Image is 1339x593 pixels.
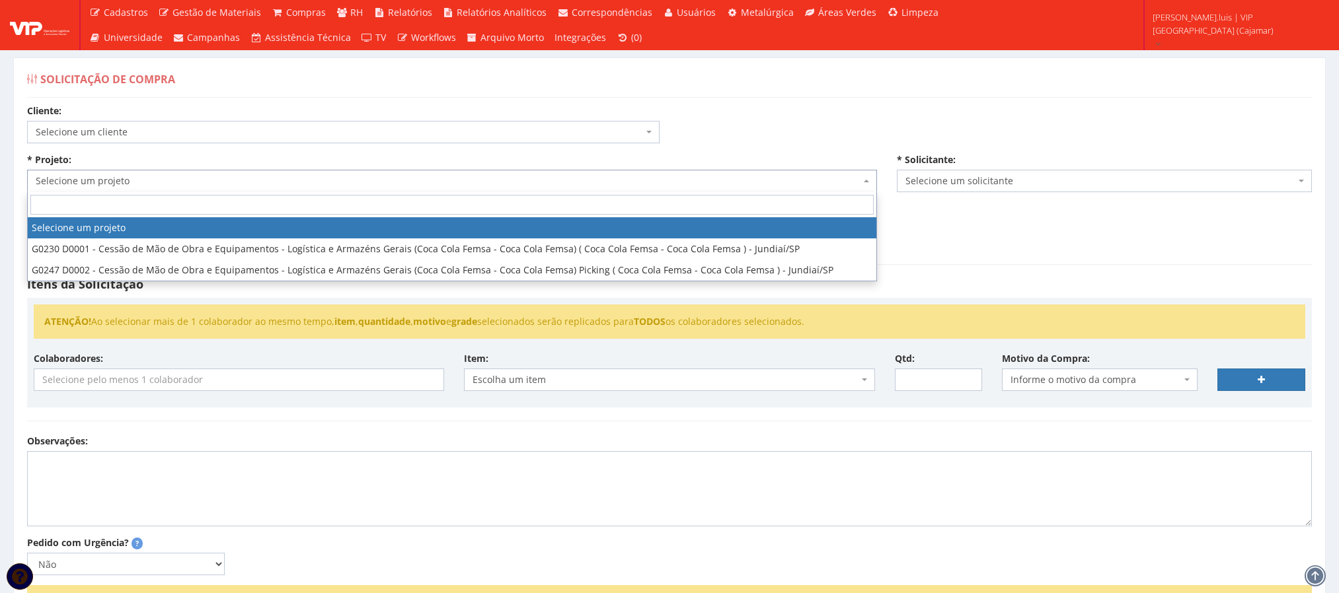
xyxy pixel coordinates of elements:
span: Pedidos marcados como urgentes serão destacados com uma tarja vermelha e terão seu motivo de urgê... [132,538,143,549]
label: Motivo da Compra: [1002,352,1090,365]
a: TV [356,25,392,50]
label: Observações: [27,435,88,448]
a: Integrações [549,25,611,50]
a: Universidade [84,25,168,50]
a: Campanhas [168,25,246,50]
span: Workflows [411,31,456,44]
span: RH [350,6,363,18]
a: Workflows [391,25,461,50]
img: logo [10,15,69,35]
span: Solicitação de Compra [40,72,175,87]
span: Escolha um item [464,368,874,391]
span: Compras [286,6,326,18]
label: * Solicitante: [897,153,956,166]
span: Informe o motivo da compra [1011,373,1181,386]
span: Gestão de Materiais [172,6,261,18]
span: Cadastros [104,6,148,18]
span: Usuários [677,6,716,18]
li: G0247 D0002 - Cessão de Mão de Obra e Equipamentos - Logística e Armazéns Gerais (Coca Cola Femsa... [28,260,876,281]
strong: grade [451,315,477,328]
span: Selecione um cliente [36,125,643,139]
span: Informe o motivo da compra [1002,368,1198,391]
span: Correspondências [572,6,652,18]
label: Qtd: [895,352,915,365]
span: TV [375,31,386,44]
span: Escolha um item [473,373,858,386]
span: Selecione um projeto [36,174,861,188]
span: Integrações [555,31,606,44]
span: Universidade [104,31,163,44]
input: Selecione pelo menos 1 colaborador [34,369,443,390]
strong: Itens da Solicitação [27,276,143,292]
label: Colaboradores: [34,352,103,365]
span: Metalúrgica [741,6,794,18]
span: [PERSON_NAME].luis | VIP [GEOGRAPHIC_DATA] (Cajamar) [1153,11,1322,37]
strong: motivo [413,315,446,328]
strong: item [334,315,356,328]
span: (0) [631,31,642,44]
span: Arquivo Morto [480,31,544,44]
strong: ATENÇÃO! [44,315,91,328]
a: (0) [611,25,647,50]
span: Relatórios [388,6,432,18]
span: Áreas Verdes [818,6,876,18]
span: Selecione um solicitante [897,170,1312,192]
a: Arquivo Morto [461,25,550,50]
span: Limpeza [901,6,938,18]
li: G0230 D0001 - Cessão de Mão de Obra e Equipamentos - Logística e Armazéns Gerais (Coca Cola Femsa... [28,238,876,260]
li: Ao selecionar mais de 1 colaborador ao mesmo tempo, , , e selecionados serão replicados para os c... [44,315,1295,328]
span: Selecione um cliente [27,121,660,143]
label: Cliente: [27,104,61,118]
span: Campanhas [187,31,240,44]
label: Pedido com Urgência? [27,536,129,549]
li: Selecione um projeto [28,217,876,238]
span: Assistência Técnica [265,31,351,44]
span: Selecione um solicitante [905,174,1295,188]
label: * Projeto: [27,153,71,166]
strong: TODOS [634,315,666,328]
strong: ? [135,538,139,548]
a: Assistência Técnica [245,25,356,50]
strong: quantidade [358,315,410,328]
label: Item: [464,352,488,365]
span: Relatórios Analíticos [457,6,547,18]
span: Selecione um projeto [27,170,877,192]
